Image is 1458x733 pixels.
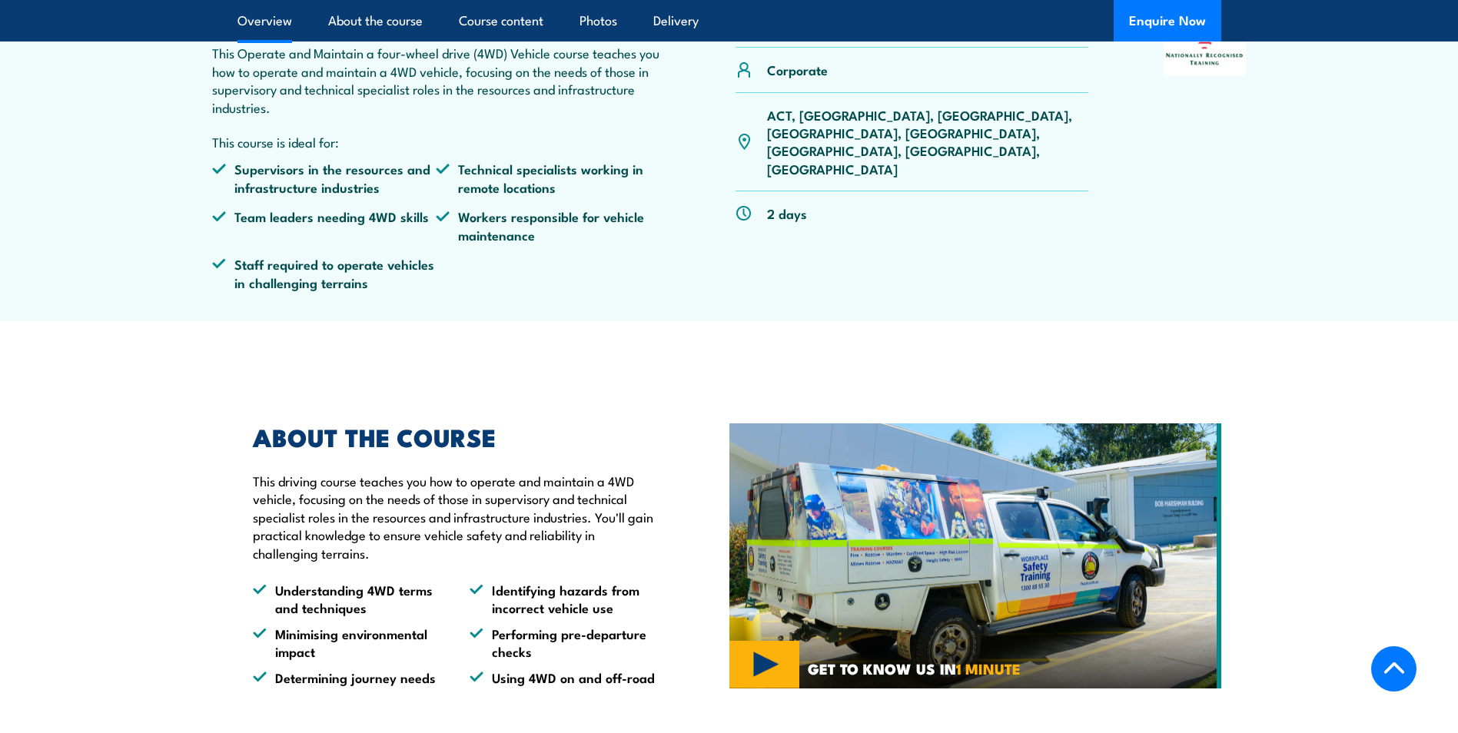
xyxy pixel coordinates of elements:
p: This Operate and Maintain a four-wheel drive (4WD) Vehicle course teaches you how to operate and ... [212,44,661,116]
li: Determining journey needs [253,668,442,686]
p: Corporate [767,61,828,78]
p: This course is ideal for: [212,133,661,151]
li: Minimising environmental impact [253,625,442,661]
li: Identifying hazards from incorrect vehicle use [470,581,659,617]
img: Website Video Tile (3) [729,423,1221,689]
li: Team leaders needing 4WD skills [212,207,437,244]
p: ACT, [GEOGRAPHIC_DATA], [GEOGRAPHIC_DATA], [GEOGRAPHIC_DATA], [GEOGRAPHIC_DATA], [GEOGRAPHIC_DATA... [767,106,1089,178]
li: Staff required to operate vehicles in challenging terrains [212,255,437,291]
li: Using 4WD on and off-road [470,668,659,686]
li: Technical specialists working in remote locations [436,160,660,196]
li: Workers responsible for vehicle maintenance [436,207,660,244]
p: This driving course teaches you how to operate and maintain a 4WD vehicle, focusing on the needs ... [253,472,659,562]
span: GET TO KNOW US IN [808,662,1021,675]
p: 2 days [767,204,807,222]
li: Supervisors in the resources and infrastructure industries [212,160,437,196]
li: Performing pre-departure checks [470,625,659,661]
h2: ABOUT THE COURSE [253,426,659,447]
strong: 1 MINUTE [956,657,1021,679]
li: Understanding 4WD terms and techniques [253,581,442,617]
